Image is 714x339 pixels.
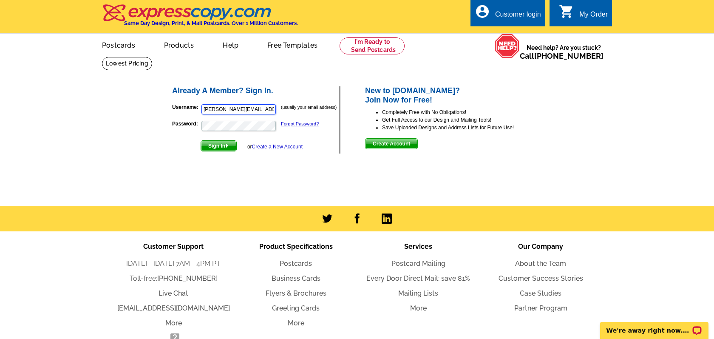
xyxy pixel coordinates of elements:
[157,274,218,282] a: [PHONE_NUMBER]
[475,4,490,19] i: account_circle
[514,304,567,312] a: Partner Program
[559,9,608,20] a: shopping_cart My Order
[288,319,304,327] a: More
[520,51,603,60] span: Call
[159,289,188,297] a: Live Chat
[398,289,438,297] a: Mailing Lists
[102,10,298,26] a: Same Day Design, Print, & Mail Postcards. Over 1 Million Customers.
[520,43,608,60] span: Need help? Are you stuck?
[172,103,201,111] label: Username:
[150,34,208,54] a: Products
[382,108,543,116] li: Completely Free with No Obligations!
[382,124,543,131] li: Save Uploaded Designs and Address Lists for Future Use!
[534,51,603,60] a: [PHONE_NUMBER]
[272,304,320,312] a: Greeting Cards
[172,86,339,96] h2: Already A Member? Sign In.
[404,242,432,251] span: Services
[225,144,229,148] img: button-next-arrow-white.png
[579,11,608,23] div: My Order
[112,259,235,269] li: [DATE] - [DATE] 7AM - 4PM PT
[172,120,201,128] label: Password:
[366,274,470,282] a: Every Door Direct Mail: save 81%
[201,140,237,151] button: Sign In
[247,143,303,151] div: or
[520,289,561,297] a: Case Studies
[272,274,320,282] a: Business Cards
[252,144,303,150] a: Create a New Account
[117,304,230,312] a: [EMAIL_ADDRESS][DOMAIN_NAME]
[124,20,298,26] h4: Same Day Design, Print, & Mail Postcards. Over 1 Million Customers.
[515,259,566,268] a: About the Team
[518,242,563,251] span: Our Company
[280,259,312,268] a: Postcards
[559,4,574,19] i: shopping_cart
[595,312,714,339] iframe: LiveChat chat widget
[281,121,319,126] a: Forgot Password?
[201,141,236,151] span: Sign In
[495,11,541,23] div: Customer login
[410,304,427,312] a: More
[209,34,252,54] a: Help
[259,242,333,251] span: Product Specifications
[499,274,583,282] a: Customer Success Stories
[382,116,543,124] li: Get Full Access to our Design and Mailing Tools!
[254,34,331,54] a: Free Templates
[112,273,235,284] li: Toll-free:
[281,105,337,110] small: (usually your email address)
[143,242,204,251] span: Customer Support
[365,86,543,105] h2: New to [DOMAIN_NAME]? Join Now for Free!
[391,259,445,268] a: Postcard Mailing
[365,139,417,149] span: Create Account
[495,34,520,58] img: help
[365,138,418,149] button: Create Account
[88,34,149,54] a: Postcards
[475,9,541,20] a: account_circle Customer login
[266,289,326,297] a: Flyers & Brochures
[165,319,182,327] a: More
